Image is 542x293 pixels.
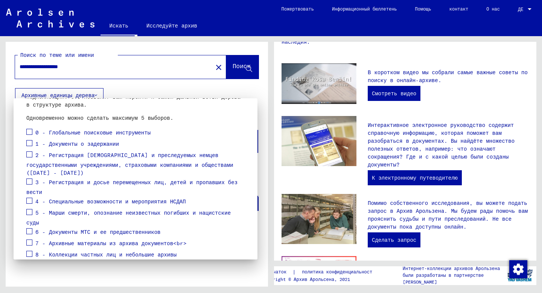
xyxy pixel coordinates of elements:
font: 4 - Специальные возможности и мероприятия НСДАП [35,198,186,204]
font: Вы можете сузить поиск, выбрав конкретную ветвь дерева архива. Щёлкните по названию интересующей ... [26,78,241,108]
font: 7 - Архивные материалы из архива документов<br> [35,240,187,246]
img: Изменить согласие [509,260,527,278]
font: 2 - Регистрация [DEMOGRAPHIC_DATA] и преследуемых немцев государственными учреждениями, страховым... [26,151,233,176]
font: 5 - Марши смерти, опознание неизвестных погибших и нацистские суды [26,209,231,226]
font: 8 - Коллекции частных лиц и небольшие архивы [35,251,177,258]
font: 6 - Документы МТС и ее предшественников [35,228,160,235]
font: Одновременно можно сделать максимум 5 выборов. [26,114,174,121]
font: 0 - Глобальные поисковые инструменты [35,129,151,136]
font: 3 - Регистрация и досье перемещенных лиц, детей и пропавших без вести [26,179,238,195]
font: 1 - Документы о задержании [35,140,119,147]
